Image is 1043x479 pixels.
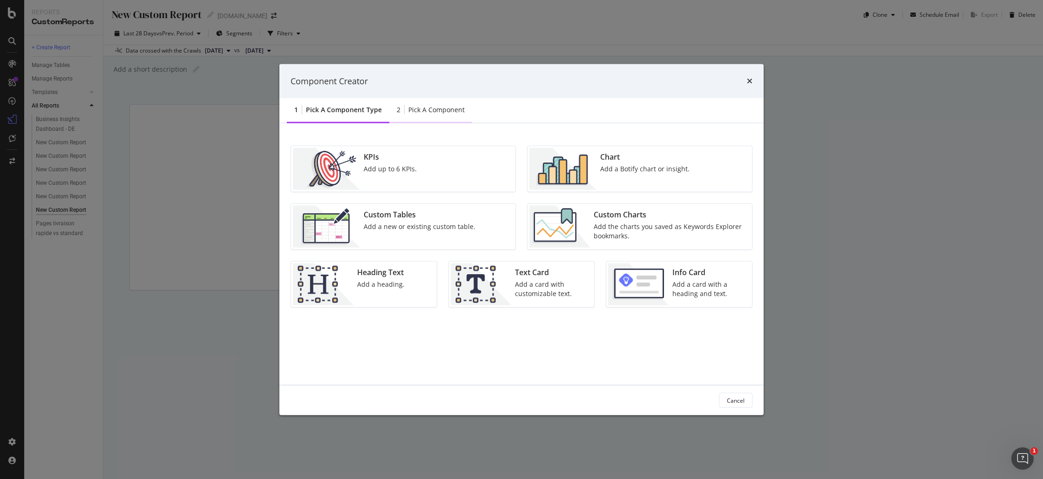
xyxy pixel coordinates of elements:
div: Custom Charts [594,209,746,220]
div: Add up to 6 KPIs. [364,164,417,174]
span: 1 [1030,447,1038,455]
div: 2 [397,105,400,115]
button: Cancel [719,393,752,408]
div: Custom Tables [364,209,475,220]
div: Heading Text [357,267,405,278]
img: CtJ9-kHf.png [293,263,353,305]
div: Add the charts you saved as Keywords Explorer bookmarks. [594,222,746,241]
div: Add a heading. [357,280,405,289]
div: Info Card [672,267,746,278]
div: Chart [600,152,690,162]
img: CIPqJSrR.png [451,263,511,305]
img: CzM_nd8v.png [293,206,360,248]
div: times [747,75,752,87]
div: Add a card with a heading and text. [672,280,746,298]
div: Component Creator [291,75,368,87]
div: Pick a Component [408,105,465,115]
div: Add a Botify chart or insight. [600,164,690,174]
div: Add a card with customizable text. [515,280,589,298]
div: Pick a Component type [306,105,382,115]
div: Cancel [727,396,745,404]
img: 9fcGIRyhgxRLRpur6FCk681sBQ4rDmX99LnU5EkywwAAAAAElFTkSuQmCC [608,263,669,305]
div: 1 [294,105,298,115]
img: __UUOcd1.png [293,148,360,190]
div: Text Card [515,267,589,278]
iframe: Intercom live chat [1011,447,1034,470]
img: BHjNRGjj.png [529,148,596,190]
div: modal [279,64,764,415]
img: Chdk0Fza.png [529,206,590,248]
div: Add a new or existing custom table. [364,222,475,231]
div: KPIs [364,152,417,162]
